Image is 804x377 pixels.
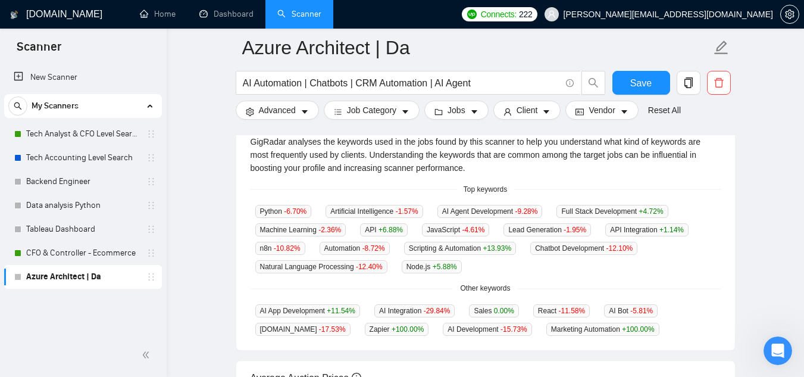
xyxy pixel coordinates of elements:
[26,241,139,265] a: CFO & Controller - Ecommerce
[334,107,342,116] span: bars
[437,205,543,218] span: AI Agent Development
[362,244,385,253] span: -8.72 %
[566,79,574,87] span: info-circle
[284,207,306,216] span: -6.70 %
[7,38,71,63] span: Scanner
[648,104,681,117] a: Reset All
[456,184,514,195] span: Top keywords
[493,101,561,120] button: userClientcaret-down
[360,223,408,236] span: API
[4,66,162,89] li: New Scanner
[146,225,156,234] span: holder
[659,226,684,234] span: +1.14 %
[581,71,605,95] button: search
[575,107,584,116] span: idcard
[453,283,517,294] span: Other keywords
[26,170,139,194] a: Backend Engineer
[301,107,309,116] span: caret-down
[630,307,653,315] span: -5.81 %
[519,8,532,21] span: 222
[589,104,615,117] span: Vendor
[533,304,590,317] span: React
[764,337,792,365] iframe: Intercom live chat
[707,71,731,95] button: delete
[347,104,396,117] span: Job Category
[494,307,514,315] span: 0.00 %
[392,325,424,334] span: +100.00 %
[467,10,477,19] img: upwork-logo.png
[146,177,156,186] span: holder
[639,207,664,216] span: +4.72 %
[530,242,637,255] span: Chatbot Development
[8,96,27,116] button: search
[424,307,451,315] span: -29.84 %
[503,223,591,236] span: Lead Generation
[255,260,387,273] span: Natural Language Processing
[582,77,605,88] span: search
[433,263,457,271] span: +5.88 %
[559,307,586,315] span: -11.58 %
[327,307,355,315] span: +11.54 %
[448,104,465,117] span: Jobs
[481,8,517,21] span: Connects:
[517,104,538,117] span: Client
[4,94,162,289] li: My Scanners
[606,244,633,253] span: -12.10 %
[483,244,511,253] span: +13.93 %
[320,242,390,255] span: Automation
[546,323,659,336] span: Marketing Automation
[255,323,351,336] span: [DOMAIN_NAME]
[255,304,360,317] span: AI App Development
[242,33,711,63] input: Scanner name...
[140,9,176,19] a: homeHome
[142,349,154,361] span: double-left
[564,226,586,234] span: -1.95 %
[26,122,139,146] a: Tech Analyst & CFO Level Search
[146,201,156,210] span: holder
[14,66,152,89] a: New Scanner
[780,5,799,24] button: setting
[781,10,799,19] span: setting
[470,107,478,116] span: caret-down
[503,107,512,116] span: user
[255,223,346,236] span: Machine Learning
[714,40,729,55] span: edit
[32,94,79,118] span: My Scanners
[318,226,341,234] span: -2.36 %
[10,5,18,24] img: logo
[556,205,668,218] span: Full Stack Development
[677,71,700,95] button: copy
[374,304,455,317] span: AI Integration
[324,101,420,120] button: barsJob Categorycaret-down
[402,260,462,273] span: Node.js
[469,304,518,317] span: Sales
[255,205,312,218] span: Python
[515,207,537,216] span: -9.28 %
[146,153,156,163] span: holder
[274,244,301,253] span: -10.82 %
[356,263,383,271] span: -12.40 %
[26,146,139,170] a: Tech Accounting Level Search
[780,10,799,19] a: setting
[620,107,628,116] span: caret-down
[604,304,658,317] span: AI Bot
[443,323,531,336] span: AI Development
[542,107,550,116] span: caret-down
[462,226,484,234] span: -4.61 %
[708,77,730,88] span: delete
[630,76,652,91] span: Save
[365,323,429,336] span: Zapier
[9,102,27,110] span: search
[500,325,527,334] span: -15.73 %
[259,104,296,117] span: Advanced
[612,71,670,95] button: Save
[236,101,319,120] button: settingAdvancedcaret-down
[622,325,654,334] span: +100.00 %
[146,248,156,258] span: holder
[319,325,346,334] span: -17.53 %
[605,223,689,236] span: API Integration
[26,194,139,217] a: Data analysis Python
[326,205,423,218] span: Artificial Intelligence
[246,107,254,116] span: setting
[434,107,443,116] span: folder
